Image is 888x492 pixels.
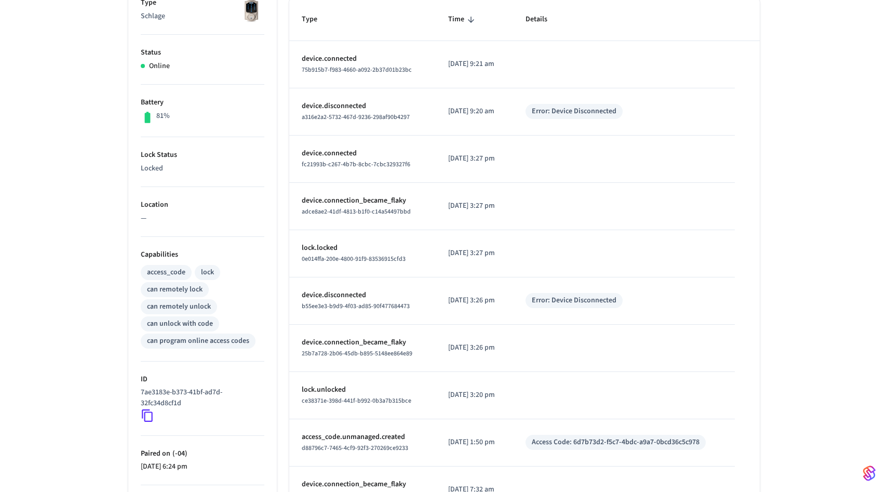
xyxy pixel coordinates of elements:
p: device.connection_became_flaky [302,479,423,490]
span: b55ee3e3-b9d9-4f03-ad85-90f477684473 [302,302,410,311]
p: [DATE] 3:27 pm [448,153,501,164]
p: lock.unlocked [302,384,423,395]
p: [DATE] 9:20 am [448,106,501,117]
p: [DATE] 6:24 pm [141,461,264,472]
p: [DATE] 3:26 pm [448,342,501,353]
div: can unlock with code [147,318,213,329]
p: Battery [141,97,264,108]
span: Details [526,11,561,28]
p: access_code.unmanaged.created [302,432,423,443]
p: [DATE] 3:20 pm [448,390,501,401]
p: 7ae3183e-b373-41bf-ad7d-32fc34d8cf1d [141,387,260,409]
p: Locked [141,163,264,174]
p: Status [141,47,264,58]
span: ( -04 ) [170,448,187,459]
p: Capabilities [141,249,264,260]
div: lock [201,267,214,278]
p: Location [141,200,264,210]
p: device.connection_became_flaky [302,195,423,206]
div: Error: Device Disconnected [532,295,616,306]
p: Paired on [141,448,264,459]
img: SeamLogoGradient.69752ec5.svg [863,465,876,482]
p: [DATE] 3:27 pm [448,248,501,259]
p: device.disconnected [302,290,423,301]
div: can remotely unlock [147,301,211,312]
p: — [141,213,264,224]
p: device.connected [302,148,423,159]
div: can program online access codes [147,336,249,347]
span: Type [302,11,331,28]
p: lock.locked [302,243,423,254]
div: can remotely lock [147,284,203,295]
p: Schlage [141,11,264,22]
p: device.connected [302,54,423,64]
p: 81% [156,111,170,122]
div: Access Code: 6d7b73d2-f5c7-4bdc-a9a7-0bcd36c5c978 [532,437,699,448]
span: 25b7a728-2b06-45db-b895-5148ee864e89 [302,349,412,358]
span: 75b915b7-f983-4660-a092-2b37d01b23bc [302,65,412,74]
p: Online [149,61,170,72]
p: device.connection_became_flaky [302,337,423,348]
span: ce38371e-398d-441f-b992-0b3a7b315bce [302,396,411,405]
span: d88796c7-7465-4cf9-92f3-270269ce9233 [302,444,408,453]
span: Time [448,11,478,28]
span: 0e014ffa-200e-4800-91f9-83536915cfd3 [302,255,406,263]
div: access_code [147,267,185,278]
span: a316e2a2-5732-467d-9236-298af90b4297 [302,113,410,122]
p: [DATE] 9:21 am [448,59,501,70]
p: device.disconnected [302,101,423,112]
p: [DATE] 3:27 pm [448,201,501,211]
span: adce8ae2-41df-4813-b1f0-c14a54497bbd [302,207,411,216]
div: Error: Device Disconnected [532,106,616,117]
p: [DATE] 1:50 pm [448,437,501,448]
p: Lock Status [141,150,264,161]
p: [DATE] 3:26 pm [448,295,501,306]
span: fc21993b-c267-4b7b-8cbc-7cbc329327f6 [302,160,410,169]
p: ID [141,374,264,385]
